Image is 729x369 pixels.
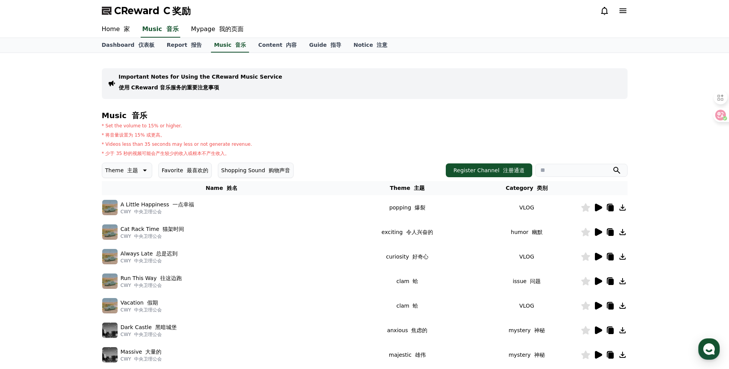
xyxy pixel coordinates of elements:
[218,163,294,178] button: Shopping Sound 购物声音
[121,250,178,258] p: Always Late
[473,220,581,244] td: humor
[134,332,162,337] font: 中央卫理公会
[134,283,162,288] font: 中央卫理公会
[102,347,118,362] img: music
[219,25,244,33] font: 我的页面
[537,185,548,191] font: 类别
[411,327,427,333] font: 焦虑的
[96,21,136,38] a: Home 家
[414,185,425,191] font: 主题
[342,343,473,367] td: majestic
[102,151,230,156] font: * 少于 35 秒的视频可能会产生较少的收入或根本不产生收入。
[134,258,162,264] font: 中央卫理公会
[185,21,250,38] a: Mypage 我的页面
[342,293,473,318] td: clam
[534,352,545,358] font: 神秘
[342,220,473,244] td: exciting
[473,343,581,367] td: mystery
[473,293,581,318] td: VLOG
[163,226,184,232] font: 猫架时间
[413,278,418,284] font: 蛤
[121,331,177,338] p: CWY
[102,163,152,178] button: Theme 主题
[102,123,252,141] p: * Set the volume to 15% or higher.
[173,201,194,208] font: 一点幸福
[473,181,581,195] th: Category
[102,323,118,338] img: music
[102,224,118,240] img: music
[121,323,177,331] p: Dark Castle
[155,324,177,330] font: 黑暗城堡
[532,229,543,235] font: 幽默
[446,163,532,177] button: Register Channel 注册通道
[121,233,184,239] p: CWY
[121,356,162,362] p: CWY
[114,5,191,17] span: CReward
[269,167,290,173] font: 购物声音
[102,111,628,120] h4: Music
[330,42,341,48] font: 指导
[124,25,130,33] font: 家
[235,42,246,48] font: 音乐
[158,163,212,178] button: Favorite 最喜欢的
[102,141,252,160] p: * Videos less than 35 seconds may less or not generate revenue.
[119,84,219,91] font: 使用 CReward 音乐服务的重要注意事项
[166,25,179,33] font: 音乐
[342,318,473,343] td: anxious
[160,275,182,281] font: 往这边跑
[127,167,138,173] font: 主题
[102,181,342,195] th: Name
[342,181,473,195] th: Theme
[342,244,473,269] td: curiosity
[121,299,158,307] p: Vacation
[121,258,178,264] p: CWY
[121,307,162,313] p: CWY
[134,209,162,214] font: 中央卫理公会
[303,38,347,53] a: Guide 指导
[102,273,118,289] img: music
[163,5,191,16] font: C 奖励
[156,250,178,257] font: 总是迟到
[347,38,394,53] a: Notice 注意
[342,269,473,293] td: clam
[102,249,118,264] img: music
[102,200,118,215] img: music
[141,21,180,38] a: Music 音乐
[415,352,426,358] font: 雄伟
[412,254,428,260] font: 好奇心
[406,229,433,235] font: 令人兴奋的
[530,278,541,284] font: 问题
[121,225,184,233] p: Cat Rack Time
[227,185,237,191] font: 姓名
[102,5,191,17] a: CReward C 奖励
[119,73,282,94] a: Important Notes for Using the CReward Music Service使用 CReward 音乐服务的重要注意事项
[119,73,282,94] p: Important Notes for Using the CReward Music Service
[503,167,525,173] font: 注册通道
[473,269,581,293] td: issue
[105,165,138,176] p: Theme
[121,201,194,209] p: A Little Happiness
[134,307,162,313] font: 中央卫理公会
[534,327,545,333] font: 神秘
[211,38,249,53] a: Music 音乐
[473,318,581,343] td: mystery
[121,348,162,356] p: Massive
[96,38,161,53] a: Dashboard 仪表板
[187,167,208,173] font: 最喜欢的
[286,42,297,48] font: 内容
[134,356,162,362] font: 中央卫理公会
[102,298,118,313] img: music
[473,244,581,269] td: VLOG
[252,38,303,53] a: Content 内容
[377,42,387,48] font: 注意
[413,303,418,309] font: 蛤
[121,209,194,215] p: CWY
[147,300,158,306] font: 假期
[145,349,161,355] font: 大量的
[342,195,473,220] td: popping
[473,195,581,220] td: VLOG
[134,234,162,239] font: 中央卫理公会
[161,38,208,53] a: Report 报告
[102,132,165,138] font: * 将音量设置为 15% 或更高。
